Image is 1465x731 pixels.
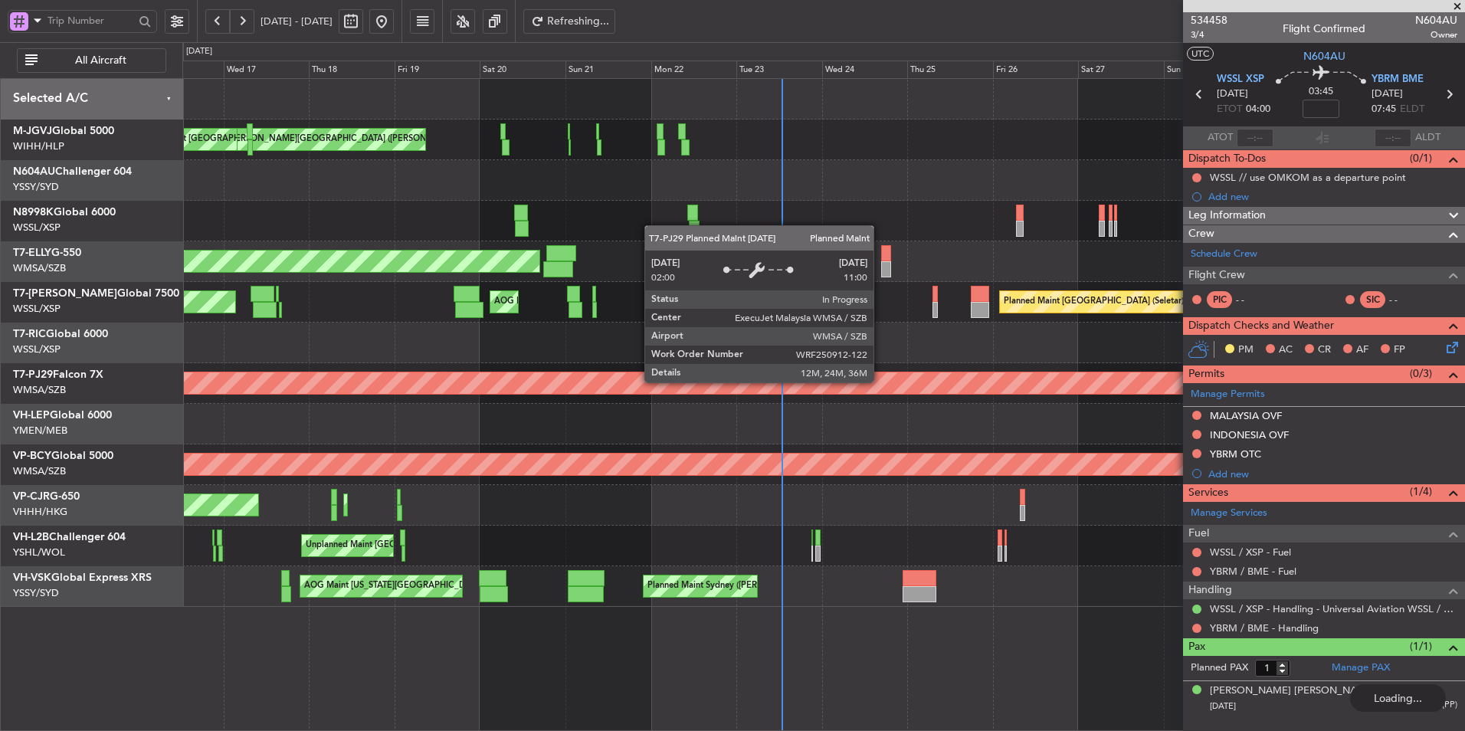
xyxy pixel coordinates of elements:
a: WMSA/SZB [13,464,66,478]
a: Manage Permits [1191,387,1265,402]
div: Add new [1208,190,1457,203]
input: Trip Number [48,9,134,32]
a: YSSY/SYD [13,180,59,194]
a: WSSL/XSP [13,302,61,316]
div: AOG Maint [US_STATE][GEOGRAPHIC_DATA] ([US_STATE] City Intl) [304,575,566,598]
span: (1/1) [1410,638,1432,654]
div: WSSL // use OMKOM as a departure point [1210,171,1406,184]
a: Schedule Crew [1191,247,1257,262]
span: 03:45 [1309,84,1333,100]
div: Unplanned Maint [GEOGRAPHIC_DATA] ([GEOGRAPHIC_DATA]) [306,534,558,557]
div: Wed 17 [224,61,310,79]
span: CR [1318,343,1331,358]
span: Owner [1415,28,1457,41]
div: MALAYSIA OVF [1210,409,1282,422]
span: (0/3) [1410,365,1432,382]
span: T7-PJ29 [13,369,53,380]
span: [DATE] [1372,87,1403,102]
span: [DATE] [1217,87,1248,102]
span: (1/4) [1410,484,1432,500]
span: ATOT [1208,130,1233,146]
a: VP-CJRG-650 [13,491,80,502]
div: PIC [1207,291,1232,308]
a: VP-BCYGlobal 5000 [13,451,113,461]
span: 07:45 [1372,102,1396,117]
a: VH-LEPGlobal 6000 [13,410,112,421]
div: [PERSON_NAME][GEOGRAPHIC_DATA] ([PERSON_NAME] Intl) [228,128,477,151]
div: AOG Maint [GEOGRAPHIC_DATA] (Halim Intl) [142,128,321,151]
a: WSSL / XSP - Fuel [1210,546,1291,559]
span: VH-VSK [13,572,51,583]
div: AOG Maint [GEOGRAPHIC_DATA] (Seletar) [494,290,663,313]
a: WSSL/XSP [13,221,61,234]
span: Fuel [1188,525,1209,543]
a: WMSA/SZB [13,261,66,275]
span: T7-ELLY [13,247,51,258]
div: [PERSON_NAME] [PERSON_NAME] [1210,683,1375,699]
span: (0/1) [1410,150,1432,166]
a: YSSY/SYD [13,586,59,600]
span: WSSL XSP [1217,72,1264,87]
span: Flight Crew [1188,267,1245,284]
div: - - [1236,293,1270,306]
div: SIC [1360,291,1385,308]
div: Planned Maint [GEOGRAPHIC_DATA] (Seletar) [1004,290,1184,313]
a: WSSL/XSP [13,343,61,356]
a: WIHH/HLP [13,139,64,153]
span: Leg Information [1188,207,1266,225]
span: [DATE] [1210,700,1236,712]
span: Services [1188,484,1228,502]
span: All Aircraft [41,55,161,66]
div: Thu 25 [907,61,993,79]
input: --:-- [1237,129,1273,147]
button: Refreshing... [523,9,615,34]
a: N8998KGlobal 6000 [13,207,116,218]
span: VP-CJR [13,491,50,502]
span: Permits [1188,365,1224,383]
span: T7-[PERSON_NAME] [13,288,117,299]
a: WMSA/SZB [13,383,66,397]
a: M-JGVJGlobal 5000 [13,126,114,136]
span: N604AU [1303,48,1345,64]
span: 3/4 [1191,28,1227,41]
span: Dispatch To-Dos [1188,150,1266,168]
div: Loading... [1350,684,1446,712]
span: 534458 [1191,12,1227,28]
div: - - [1389,293,1424,306]
span: M-JGVJ [13,126,52,136]
span: N8998K [13,207,54,218]
div: Flight Confirmed [1283,21,1365,37]
div: Add new [1208,467,1457,480]
span: T7-RIC [13,329,46,339]
span: AF [1356,343,1368,358]
a: VH-VSKGlobal Express XRS [13,572,152,583]
a: VH-L2BChallenger 604 [13,532,126,543]
span: Dispatch Checks and Weather [1188,317,1334,335]
a: YMEN/MEB [13,424,67,438]
span: YBRM BME [1372,72,1424,87]
div: Thu 18 [309,61,395,79]
a: T7-[PERSON_NAME]Global 7500 [13,288,179,299]
span: FP [1394,343,1405,358]
span: ETOT [1217,102,1242,117]
button: UTC [1187,47,1214,61]
a: VHHH/HKG [13,505,67,519]
a: T7-ELLYG-550 [13,247,81,258]
div: Mon 22 [651,61,737,79]
span: ELDT [1400,102,1424,117]
span: VH-LEP [13,410,50,421]
button: All Aircraft [17,48,166,73]
span: Pax [1188,638,1205,656]
div: Sun 28 [1164,61,1250,79]
span: AC [1279,343,1293,358]
div: Sat 27 [1078,61,1164,79]
a: N604AUChallenger 604 [13,166,132,177]
div: AOG Maint London ([GEOGRAPHIC_DATA]) [758,290,929,313]
span: Crew [1188,225,1214,243]
div: Sun 21 [565,61,651,79]
a: YBRM / BME - Handling [1210,621,1319,634]
label: Planned PAX [1191,661,1248,676]
a: YSHL/WOL [13,546,65,559]
div: INDONESIA OVF [1210,428,1289,441]
a: Manage Services [1191,506,1267,521]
